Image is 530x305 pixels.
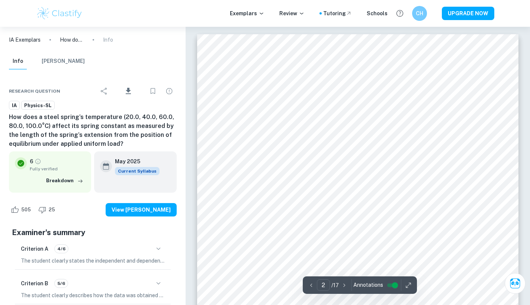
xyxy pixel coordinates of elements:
span: 505 [17,206,35,213]
div: Dislike [36,204,59,216]
div: Share [97,84,112,99]
a: Tutoring [323,9,352,17]
button: Ask Clai [505,273,526,294]
button: CH [412,6,427,21]
span: 25 [45,206,59,213]
h6: May 2025 [115,157,154,166]
h6: Criterion A [21,245,48,253]
span: Annotations [353,281,383,289]
button: UPGRADE NOW [442,7,494,20]
div: Like [9,204,35,216]
p: Review [279,9,305,17]
span: 5/6 [55,280,68,287]
div: This exemplar is based on the current syllabus. Feel free to refer to it for inspiration/ideas wh... [115,167,160,175]
button: Help and Feedback [394,7,406,20]
a: IA [9,101,20,110]
span: IA [9,102,19,109]
button: [PERSON_NAME] [42,53,85,70]
span: Physics-SL [22,102,54,109]
span: Fully verified [30,166,85,172]
p: Info [103,36,113,44]
h6: How does a steel spring’s temperature (20.0, 40.0, 60.0, 80.0, 100.0°C) affect its spring constan... [9,113,177,148]
p: The student clearly states the independent and dependent variables in the research question, prov... [21,257,165,265]
span: Current Syllabus [115,167,160,175]
p: The student clearly describes how the data was obtained and processed, providing a detailed accou... [21,291,165,299]
div: Bookmark [145,84,160,99]
p: Exemplars [230,9,264,17]
a: Grade fully verified [35,158,41,165]
div: Report issue [162,84,177,99]
span: Research question [9,88,60,94]
p: How does a steel spring’s temperature (20.0, 40.0, 60.0, 80.0, 100.0°C) affect its spring constan... [60,36,84,44]
button: Breakdown [44,175,85,186]
h6: CH [415,9,424,17]
a: Schools [367,9,388,17]
span: 4/6 [55,245,68,252]
p: / 17 [331,281,339,289]
img: Clastify logo [36,6,83,21]
h6: Criterion B [21,279,48,288]
div: Download [113,81,144,101]
a: Physics-SL [21,101,55,110]
p: 6 [30,157,33,166]
a: IA Exemplars [9,36,41,44]
button: View [PERSON_NAME] [106,203,177,216]
button: Info [9,53,27,70]
h5: Examiner's summary [12,227,174,238]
